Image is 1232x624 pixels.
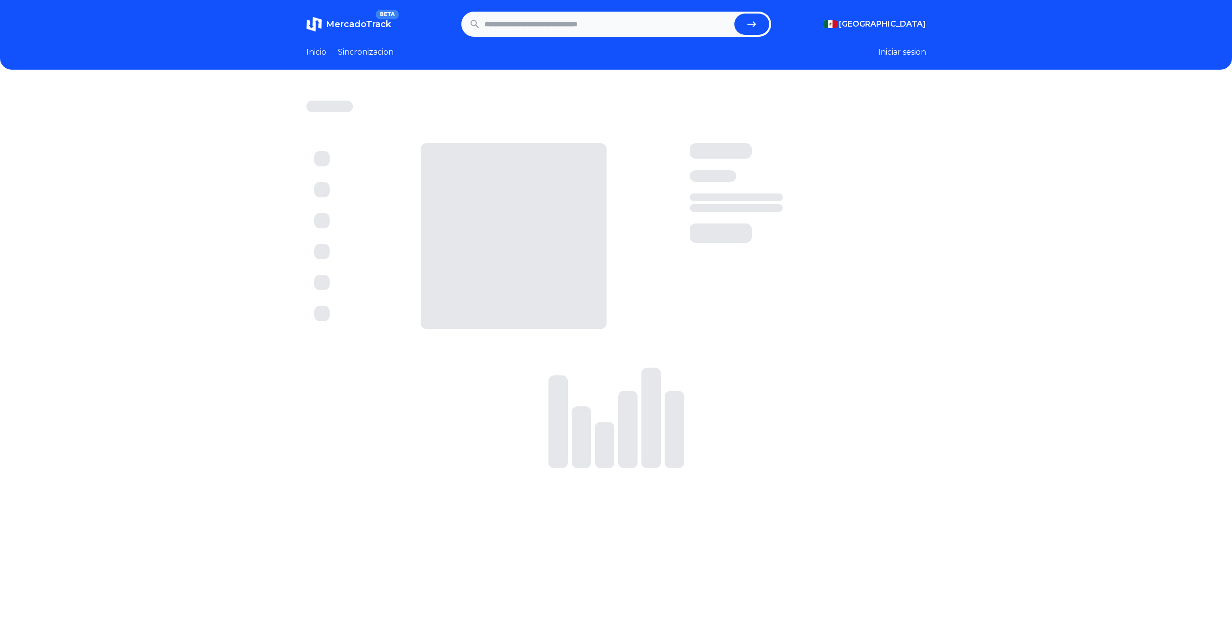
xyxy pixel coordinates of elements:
[306,16,322,32] img: MercadoTrack
[823,18,926,30] button: [GEOGRAPHIC_DATA]
[306,46,326,58] a: Inicio
[878,46,926,58] button: Iniciar sesion
[839,18,926,30] span: [GEOGRAPHIC_DATA]
[823,20,837,28] img: Mexico
[338,46,394,58] a: Sincronizacion
[376,10,398,19] span: BETA
[326,19,391,30] span: MercadoTrack
[306,16,391,32] a: MercadoTrackBETA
